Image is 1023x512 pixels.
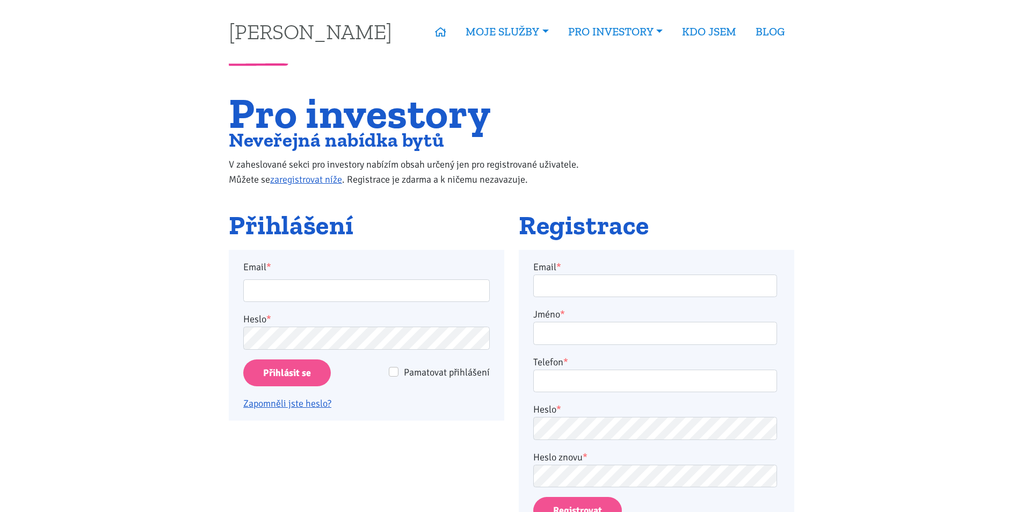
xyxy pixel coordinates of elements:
abbr: required [556,403,561,415]
a: zaregistrovat níže [270,174,342,185]
label: Heslo [243,312,271,327]
p: V zaheslované sekci pro investory nabízím obsah určený jen pro registrované uživatele. Můžete se ... [229,157,601,187]
h2: Přihlášení [229,211,504,240]
label: Heslo [533,402,561,417]
a: Zapomněli jste heslo? [243,398,331,409]
label: Email [236,259,497,275]
input: Přihlásit se [243,359,331,387]
h1: Pro investory [229,95,601,131]
label: Heslo znovu [533,450,587,465]
abbr: required [556,261,561,273]
label: Telefon [533,355,568,370]
label: Jméno [533,307,565,322]
abbr: required [583,451,587,463]
a: MOJE SLUŽBY [456,19,558,44]
a: BLOG [746,19,794,44]
abbr: required [560,308,565,320]
label: Email [533,259,561,275]
h2: Neveřejná nabídka bytů [229,131,601,149]
h2: Registrace [519,211,794,240]
span: Pamatovat přihlášení [404,366,490,378]
abbr: required [563,356,568,368]
a: KDO JSEM [672,19,746,44]
a: [PERSON_NAME] [229,21,392,42]
a: PRO INVESTORY [558,19,672,44]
